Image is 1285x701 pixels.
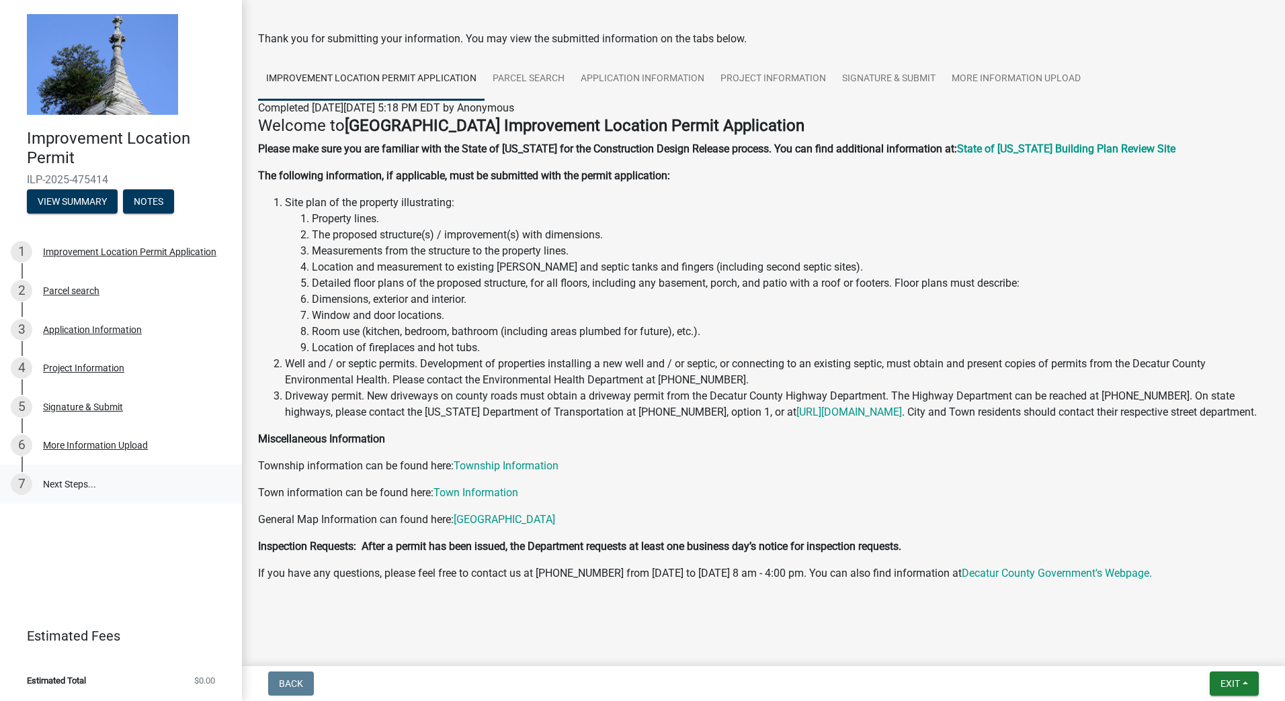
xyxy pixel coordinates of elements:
div: Thank you for submitting your information. You may view the submitted information on the tabs below. [258,31,1269,47]
li: Measurements from the structure to the property lines. [312,243,1269,259]
div: 6 [11,434,32,456]
h4: Improvement Location Permit [27,129,231,168]
wm-modal-confirm: Notes [123,197,174,207]
p: If you have any questions, please feel free to contact us at [PHONE_NUMBER] from [DATE] to [DATE]... [258,565,1269,581]
span: Exit [1220,678,1240,689]
li: Location of fireplaces and hot tubs. [312,340,1269,356]
button: Notes [123,189,174,214]
div: 3 [11,319,32,340]
a: Application Information [573,58,712,101]
div: 4 [11,357,32,379]
a: Improvement Location Permit Application [258,58,485,101]
li: Location and measurement to existing [PERSON_NAME] and septic tanks and fingers (including second... [312,259,1269,275]
span: Estimated Total [27,676,86,685]
p: Town information can be found here: [258,485,1269,501]
a: Decatur County Government's Webpage. [962,567,1152,579]
a: Township Information [454,459,558,472]
li: Driveway permit. New driveways on county roads must obtain a driveway permit from the Decatur Cou... [285,388,1269,420]
button: Exit [1210,671,1259,696]
span: Completed [DATE][DATE] 5:18 PM EDT by Anonymous [258,101,514,114]
div: 1 [11,241,32,263]
li: Property lines. [312,211,1269,227]
p: Township information can be found here: [258,458,1269,474]
img: Decatur County, Indiana [27,14,178,115]
a: Signature & Submit [834,58,944,101]
a: State of [US_STATE] Building Plan Review Site [957,142,1175,155]
a: Estimated Fees [11,622,220,649]
div: Improvement Location Permit Application [43,247,216,256]
a: Project Information [712,58,834,101]
button: View Summary [27,189,118,214]
div: Parcel search [43,286,99,295]
a: [URL][DOMAIN_NAME] [796,406,902,418]
div: Signature & Submit [43,402,123,412]
a: [GEOGRAPHIC_DATA] [454,513,555,526]
strong: Inspection Requests: After a permit has been issued, the Department requests at least one busines... [258,540,901,553]
div: More Information Upload [43,440,148,450]
li: The proposed structure(s) / improvement(s) with dimensions. [312,227,1269,243]
div: Application Information [43,325,142,334]
a: Parcel search [485,58,573,101]
strong: [GEOGRAPHIC_DATA] Improvement Location Permit Application [345,116,804,135]
span: ILP-2025-475414 [27,173,215,186]
p: General Map Information can found here: [258,512,1269,528]
li: Detailed floor plans of the proposed structure, for all floors, including any basement, porch, an... [312,275,1269,291]
strong: Please make sure you are familiar with the State of [US_STATE] for the Construction Design Releas... [258,142,957,155]
div: 7 [11,473,32,495]
li: Site plan of the property illustrating: [285,195,1269,356]
wm-modal-confirm: Summary [27,197,118,207]
a: Town Information [433,486,518,499]
li: Dimensions, exterior and interior. [312,291,1269,308]
li: Well and / or septic permits. Development of properties installing a new well and / or septic, or... [285,356,1269,388]
div: 5 [11,396,32,418]
div: 2 [11,280,32,301]
span: Back [279,678,303,689]
button: Back [268,671,314,696]
h4: Welcome to [258,116,1269,136]
li: Room use (kitchen, bedroom, bathroom (including areas plumbed for future), etc.). [312,324,1269,340]
span: $0.00 [194,676,215,685]
strong: The following information, if applicable, must be submitted with the permit application: [258,169,670,182]
strong: Miscellaneous Information [258,432,385,445]
a: More Information Upload [944,58,1089,101]
div: Project Information [43,363,124,373]
li: Window and door locations. [312,308,1269,324]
